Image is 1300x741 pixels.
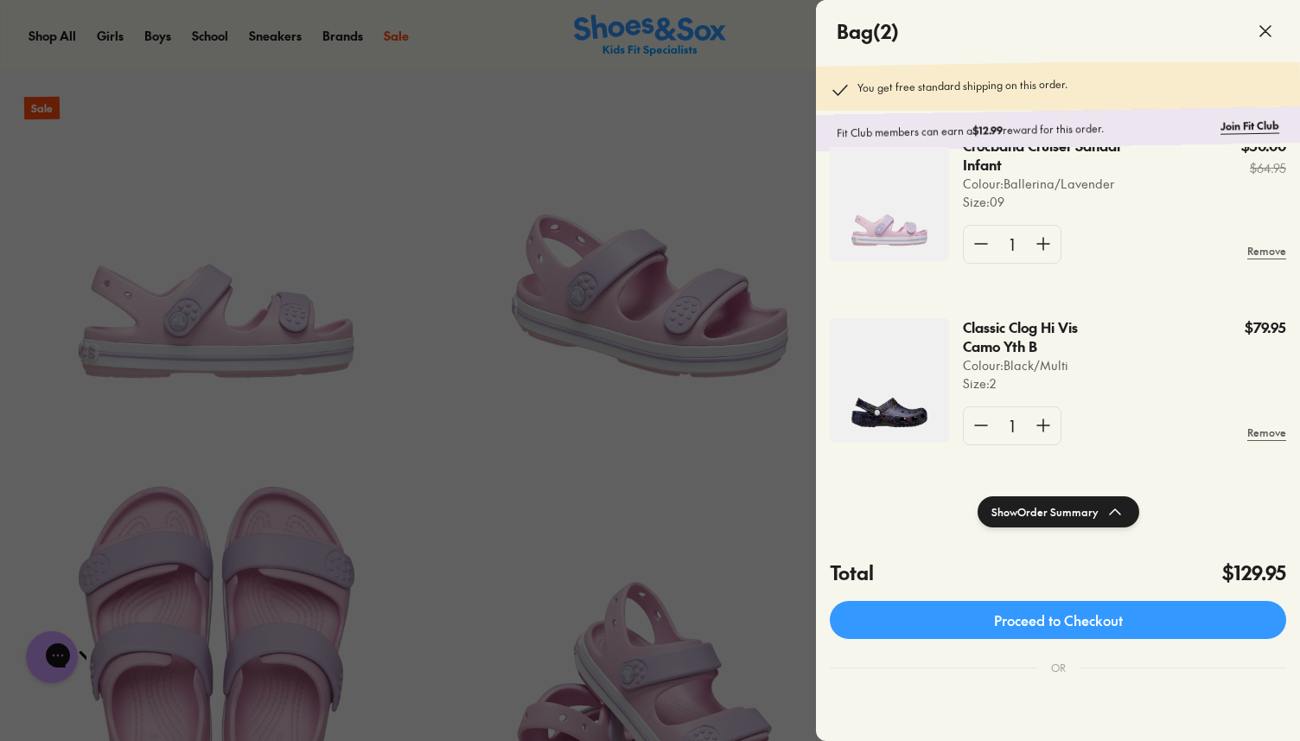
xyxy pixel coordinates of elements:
[1241,159,1286,177] s: $64.95
[963,193,1163,211] p: Size : 09
[963,374,1156,393] p: Size : 2
[830,318,949,443] img: 4-553309.jpg
[830,137,949,261] img: 4-502890.jpg
[978,496,1139,527] button: ShowOrder Summary
[830,559,874,587] h4: Total
[998,226,1026,263] div: 1
[963,137,1123,175] p: Crocband Cruiser Sandal Infant
[998,407,1026,444] div: 1
[837,17,899,46] h4: Bag ( 2 )
[9,6,61,58] button: Close gorgias live chat
[857,76,1067,100] p: You get free standard shipping on this order.
[1037,646,1080,689] div: OR
[972,123,1003,137] b: $12.99
[1245,318,1286,337] p: $79.95
[830,601,1286,639] a: Proceed to Checkout
[963,318,1117,356] p: Classic Clog Hi Vis Camo Yth B
[963,356,1156,374] p: Colour: Black/Multi
[963,175,1163,193] p: Colour: Ballerina/Lavender
[1222,559,1286,587] h4: $129.95
[837,118,1214,141] p: Fit Club members can earn a reward for this order.
[1220,118,1279,134] a: Join Fit Club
